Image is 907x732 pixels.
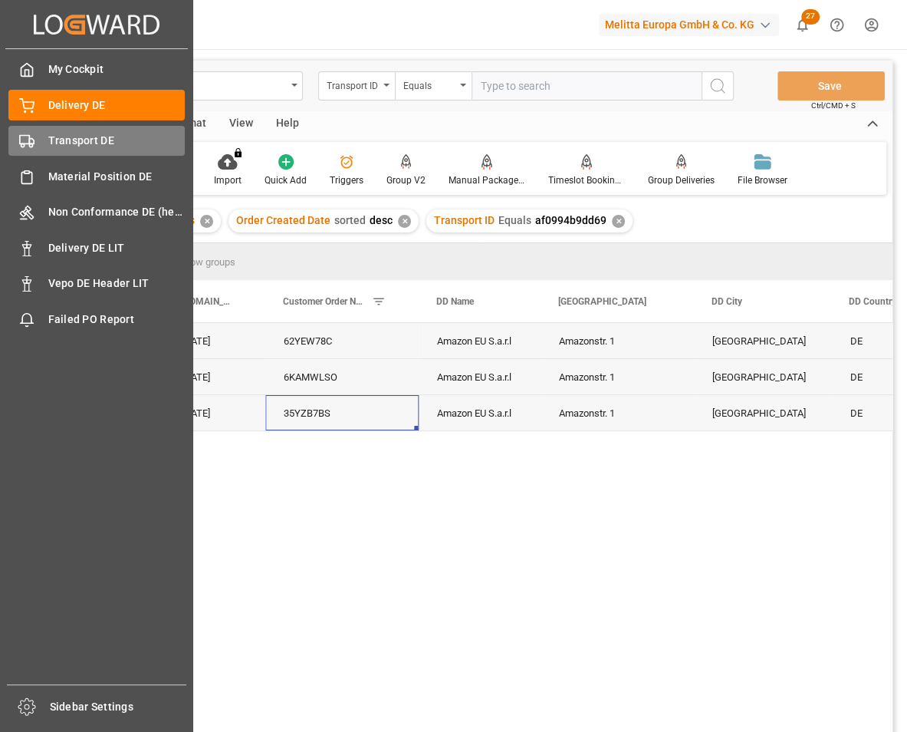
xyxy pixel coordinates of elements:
a: Delivery DE [8,90,185,120]
span: af0994b9dd69 [535,214,606,226]
a: Failed PO Report [8,304,185,334]
a: Delivery DE LIT [8,232,185,262]
div: ✕ [200,215,213,228]
div: [GEOGRAPHIC_DATA] [694,395,831,430]
div: 62YEW78C [265,323,419,358]
div: Equals [403,75,455,93]
div: [DATE] [163,395,265,430]
span: DD Country [849,296,896,307]
button: open menu [395,71,472,101]
span: DD Name [436,296,474,307]
a: Vepo DE Header LIT [8,269,185,298]
div: Manual Package TypeDetermination [449,173,525,187]
span: DD City [711,296,742,307]
span: [GEOGRAPHIC_DATA] [558,296,646,307]
span: Customer Order Number [283,296,366,307]
button: Save [777,71,885,101]
span: Non Conformance DE (header) [48,204,186,220]
button: open menu [318,71,395,101]
div: Quick Add [265,173,307,187]
div: Timeslot Booking Report [548,173,625,187]
span: sorted [334,214,366,226]
button: Melitta Europa GmbH & Co. KG [599,10,785,39]
div: Melitta Europa GmbH & Co. KG [599,14,779,36]
span: 27 [801,9,820,25]
div: Group V2 [386,173,426,187]
div: [DATE] [163,359,265,394]
div: Group Deliveries [648,173,715,187]
span: Failed PO Report [48,312,186,328]
div: Amazonstr. 1 [541,395,694,430]
div: Triggers [330,173,363,187]
button: Help Center [820,8,854,42]
div: Help [265,111,311,137]
div: Amazonstr. 1 [541,359,694,394]
div: Amazon EU S.a.r.l [419,395,541,430]
div: Amazon EU S.a.r.l [419,323,541,358]
span: Delivery DE LIT [48,240,186,256]
span: Transport ID [434,214,495,226]
span: Ctrl/CMD + S [811,100,856,111]
input: Type to search [472,71,702,101]
span: Material Position DE [48,169,186,185]
span: Order Created Date [236,214,330,226]
div: Transport ID [327,75,379,93]
div: [GEOGRAPHIC_DATA] [694,359,831,394]
span: Sidebar Settings [50,699,187,715]
a: My Cockpit [8,54,185,84]
div: [GEOGRAPHIC_DATA] [694,323,831,358]
div: 6KAMWLSO [265,359,419,394]
a: Material Position DE [8,161,185,191]
div: View [218,111,265,137]
div: ✕ [398,215,411,228]
div: [DATE] [163,323,265,358]
div: 35YZB7BS [265,395,419,430]
div: Amazon EU S.a.r.l [419,359,541,394]
span: Equals [498,214,531,226]
span: My Cockpit [48,61,186,77]
span: Transport DE [48,133,186,149]
span: [DOMAIN_NAME] Dat [181,296,232,307]
a: Non Conformance DE (header) [8,197,185,227]
button: search button [702,71,734,101]
div: Amazonstr. 1 [541,323,694,358]
div: ✕ [612,215,625,228]
a: Transport DE [8,126,185,156]
button: show 27 new notifications [785,8,820,42]
span: desc [370,214,393,226]
div: File Browser [738,173,787,187]
span: Vepo DE Header LIT [48,275,186,292]
span: Delivery DE [48,97,186,114]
